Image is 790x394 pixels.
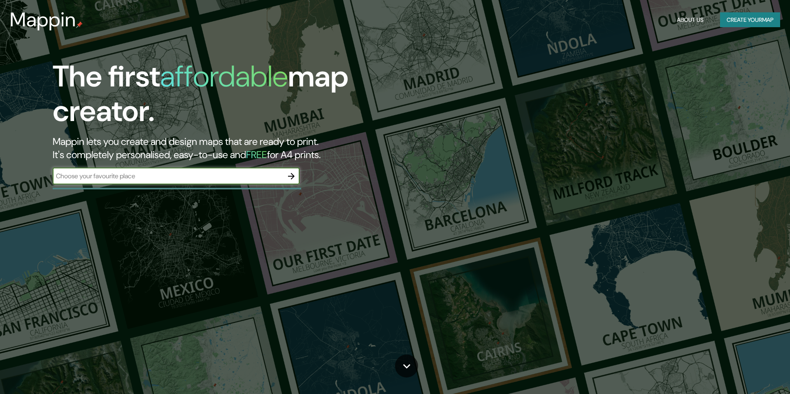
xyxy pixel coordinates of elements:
button: About Us [674,12,707,28]
button: Create yourmap [720,12,780,28]
h2: Mappin lets you create and design maps that are ready to print. It's completely personalised, eas... [53,135,448,161]
h3: Mappin [10,8,76,31]
input: Choose your favourite place [53,171,283,181]
h5: FREE [246,148,267,161]
img: mappin-pin [76,21,83,28]
h1: affordable [160,57,288,96]
h1: The first map creator. [53,59,448,135]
